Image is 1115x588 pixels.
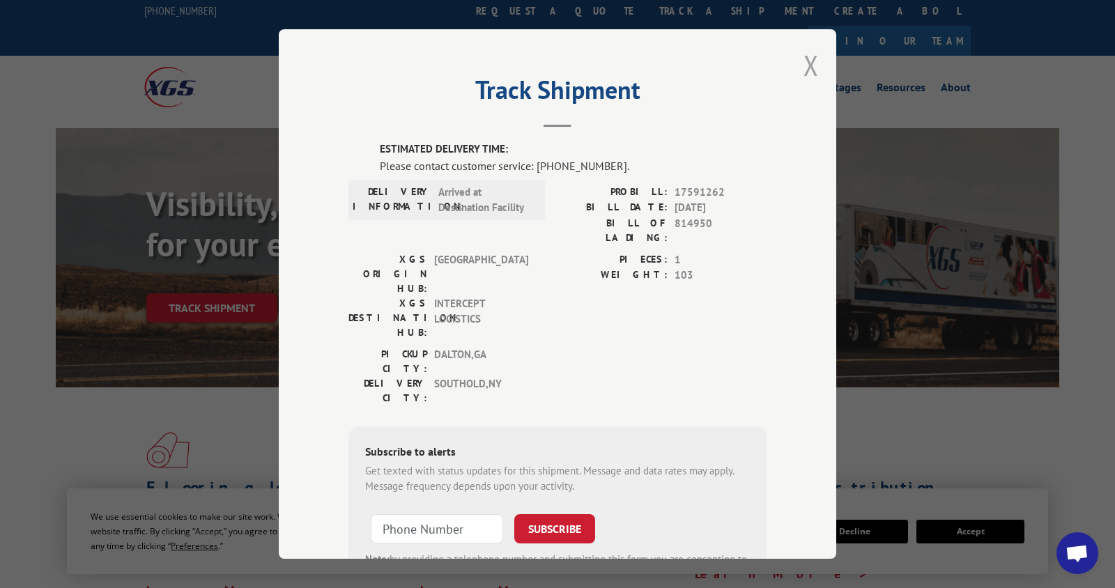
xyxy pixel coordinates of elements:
[434,376,528,405] span: SOUTHOLD , NY
[365,443,750,463] div: Subscribe to alerts
[371,514,503,543] input: Phone Number
[348,347,427,376] label: PICKUP CITY:
[365,463,750,495] div: Get texted with status updates for this shipment. Message and data rates may apply. Message frequ...
[1056,532,1098,574] div: Open chat
[675,185,767,201] span: 17591262
[557,268,668,284] label: WEIGHT:
[675,252,767,268] span: 1
[434,252,528,296] span: [GEOGRAPHIC_DATA]
[675,216,767,245] span: 814950
[380,157,767,174] div: Please contact customer service: [PHONE_NUMBER].
[803,47,819,84] button: Close modal
[348,252,427,296] label: XGS ORIGIN HUB:
[675,268,767,284] span: 103
[348,296,427,340] label: XGS DESTINATION HUB:
[434,347,528,376] span: DALTON , GA
[514,514,595,543] button: SUBSCRIBE
[557,185,668,201] label: PROBILL:
[557,252,668,268] label: PIECES:
[675,200,767,216] span: [DATE]
[434,296,528,340] span: INTERCEPT LOGISTICS
[348,80,767,107] h2: Track Shipment
[557,216,668,245] label: BILL OF LADING:
[348,376,427,405] label: DELIVERY CITY:
[557,200,668,216] label: BILL DATE:
[438,185,532,216] span: Arrived at Destination Facility
[353,185,431,216] label: DELIVERY INFORMATION:
[365,552,390,566] strong: Note:
[380,141,767,157] label: ESTIMATED DELIVERY TIME:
